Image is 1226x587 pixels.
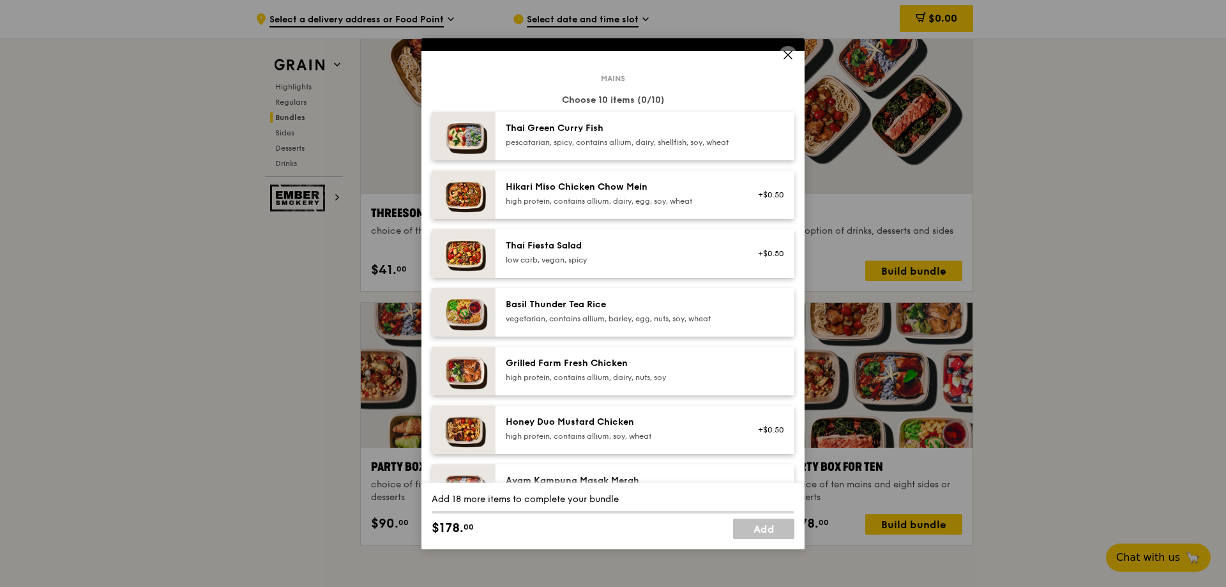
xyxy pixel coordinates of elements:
[432,347,496,395] img: daily_normal_HORZ-Grilled-Farm-Fresh-Chicken.jpg
[432,229,496,278] img: daily_normal_Thai_Fiesta_Salad__Horizontal_.jpg
[432,171,496,219] img: daily_normal_Hikari_Miso_Chicken_Chow_Mein__Horizontal_.jpg
[506,122,735,135] div: Thai Green Curry Fish
[506,475,735,487] div: Ayam Kampung Masak Merah
[464,522,474,532] span: 00
[750,248,784,259] div: +$0.50
[506,357,735,370] div: Grilled Farm Fresh Chicken
[506,314,735,324] div: vegetarian, contains allium, barley, egg, nuts, soy, wheat
[596,73,630,84] span: Mains
[432,464,496,513] img: daily_normal_Ayam_Kampung_Masak_Merah_Horizontal_.jpg
[506,255,735,265] div: low carb, vegan, spicy
[506,196,735,206] div: high protein, contains allium, dairy, egg, soy, wheat
[432,519,464,538] span: $178.
[506,416,735,429] div: Honey Duo Mustard Chicken
[750,425,784,435] div: +$0.50
[506,431,735,441] div: high protein, contains allium, soy, wheat
[750,190,784,200] div: +$0.50
[432,406,496,454] img: daily_normal_Honey_Duo_Mustard_Chicken__Horizontal_.jpg
[432,493,794,506] div: Add 18 more items to complete your bundle
[432,112,496,160] img: daily_normal_HORZ-Thai-Green-Curry-Fish.jpg
[506,298,735,311] div: Basil Thunder Tea Rice
[733,519,794,539] a: Add
[506,181,735,194] div: Hikari Miso Chicken Chow Mein
[432,288,496,337] img: daily_normal_HORZ-Basil-Thunder-Tea-Rice.jpg
[506,137,735,148] div: pescatarian, spicy, contains allium, dairy, shellfish, soy, wheat
[506,372,735,383] div: high protein, contains allium, dairy, nuts, soy
[506,240,735,252] div: Thai Fiesta Salad
[432,94,794,107] div: Choose 10 items (0/10)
